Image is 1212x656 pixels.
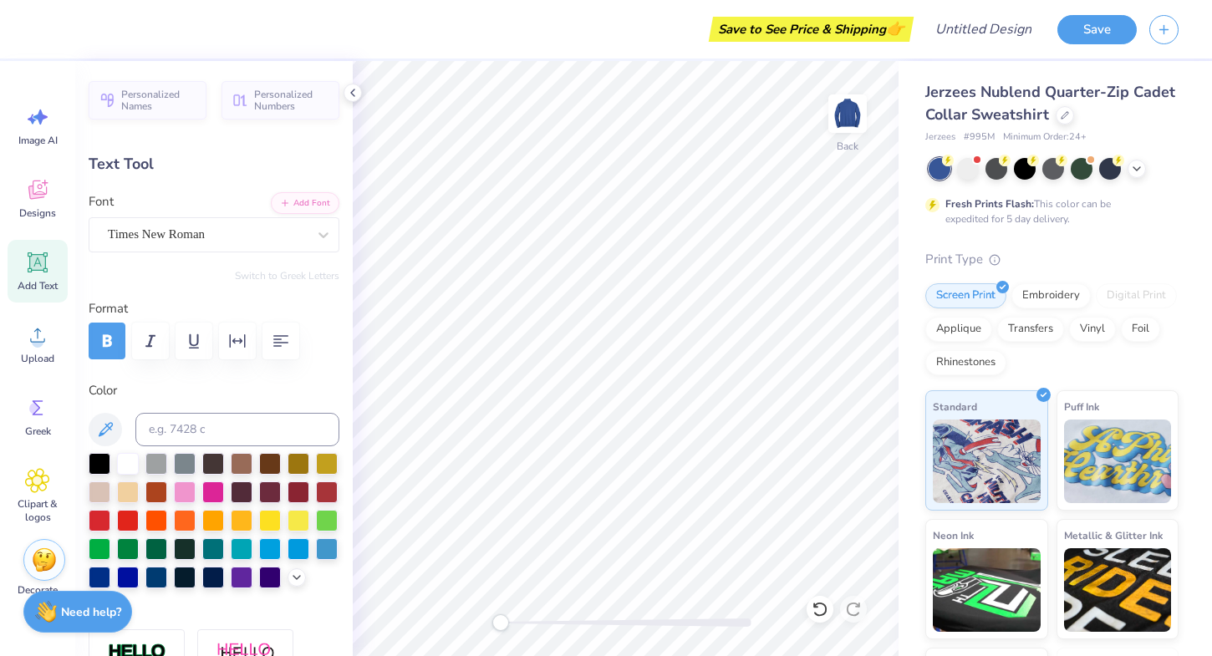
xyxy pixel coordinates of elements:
div: Text Tool [89,153,339,175]
div: Accessibility label [492,614,509,631]
div: Save to See Price & Shipping [713,17,909,42]
span: Designs [19,206,56,220]
div: Rhinestones [925,350,1006,375]
img: Neon Ink [933,548,1041,632]
div: Digital Print [1096,283,1177,308]
button: Personalized Numbers [222,81,339,120]
button: Switch to Greek Letters [235,269,339,282]
span: Standard [933,398,977,415]
div: Applique [925,317,992,342]
button: Add Font [271,192,339,214]
img: Back [831,97,864,130]
span: # 995M [964,130,995,145]
span: Jerzees [925,130,955,145]
img: Metallic & Glitter Ink [1064,548,1172,632]
span: Metallic & Glitter Ink [1064,526,1163,544]
div: Vinyl [1069,317,1116,342]
div: Embroidery [1011,283,1091,308]
strong: Need help? [61,604,121,620]
input: e.g. 7428 c [135,413,339,446]
label: Color [89,381,339,400]
button: Save [1057,15,1137,44]
div: Transfers [997,317,1064,342]
img: Puff Ink [1064,420,1172,503]
div: This color can be expedited for 5 day delivery. [945,196,1151,226]
span: Personalized Names [121,89,196,112]
div: Foil [1121,317,1160,342]
span: Puff Ink [1064,398,1099,415]
div: Print Type [925,250,1179,269]
label: Format [89,299,339,318]
span: Clipart & logos [10,497,65,524]
div: Back [837,139,858,154]
strong: Fresh Prints Flash: [945,197,1034,211]
input: Untitled Design [922,13,1045,46]
div: Screen Print [925,283,1006,308]
span: Personalized Numbers [254,89,329,112]
span: Jerzees Nublend Quarter-Zip Cadet Collar Sweatshirt [925,82,1175,125]
span: Neon Ink [933,526,974,544]
span: Upload [21,352,54,365]
span: Decorate [18,583,58,597]
label: Font [89,192,114,211]
img: Standard [933,420,1041,503]
button: Personalized Names [89,81,206,120]
span: Image AI [18,134,58,147]
span: Minimum Order: 24 + [1003,130,1087,145]
span: Greek [25,425,51,438]
span: Add Text [18,279,58,292]
span: 👉 [886,18,904,38]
